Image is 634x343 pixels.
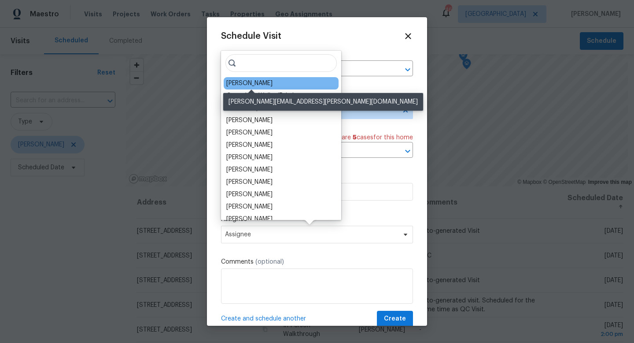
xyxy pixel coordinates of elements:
[226,116,273,125] div: [PERSON_NAME]
[226,178,273,186] div: [PERSON_NAME]
[384,313,406,324] span: Create
[223,93,423,111] div: [PERSON_NAME][EMAIL_ADDRESS][PERSON_NAME][DOMAIN_NAME]
[226,165,273,174] div: [PERSON_NAME]
[226,202,273,211] div: [PERSON_NAME]
[226,141,273,149] div: [PERSON_NAME]
[226,128,273,137] div: [PERSON_NAME]
[402,145,414,157] button: Open
[221,314,306,323] span: Create and schedule another
[255,259,284,265] span: (optional)
[377,311,413,327] button: Create
[226,79,273,88] div: [PERSON_NAME]
[221,257,413,266] label: Comments
[403,31,413,41] span: Close
[226,91,295,100] div: Opendoor Walks (Fake)
[226,190,273,199] div: [PERSON_NAME]
[226,153,273,162] div: [PERSON_NAME]
[402,63,414,76] button: Open
[226,215,273,224] div: [PERSON_NAME]
[353,134,357,141] span: 5
[225,231,398,238] span: Assignee
[221,32,281,41] span: Schedule Visit
[325,133,413,142] span: There are case s for this home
